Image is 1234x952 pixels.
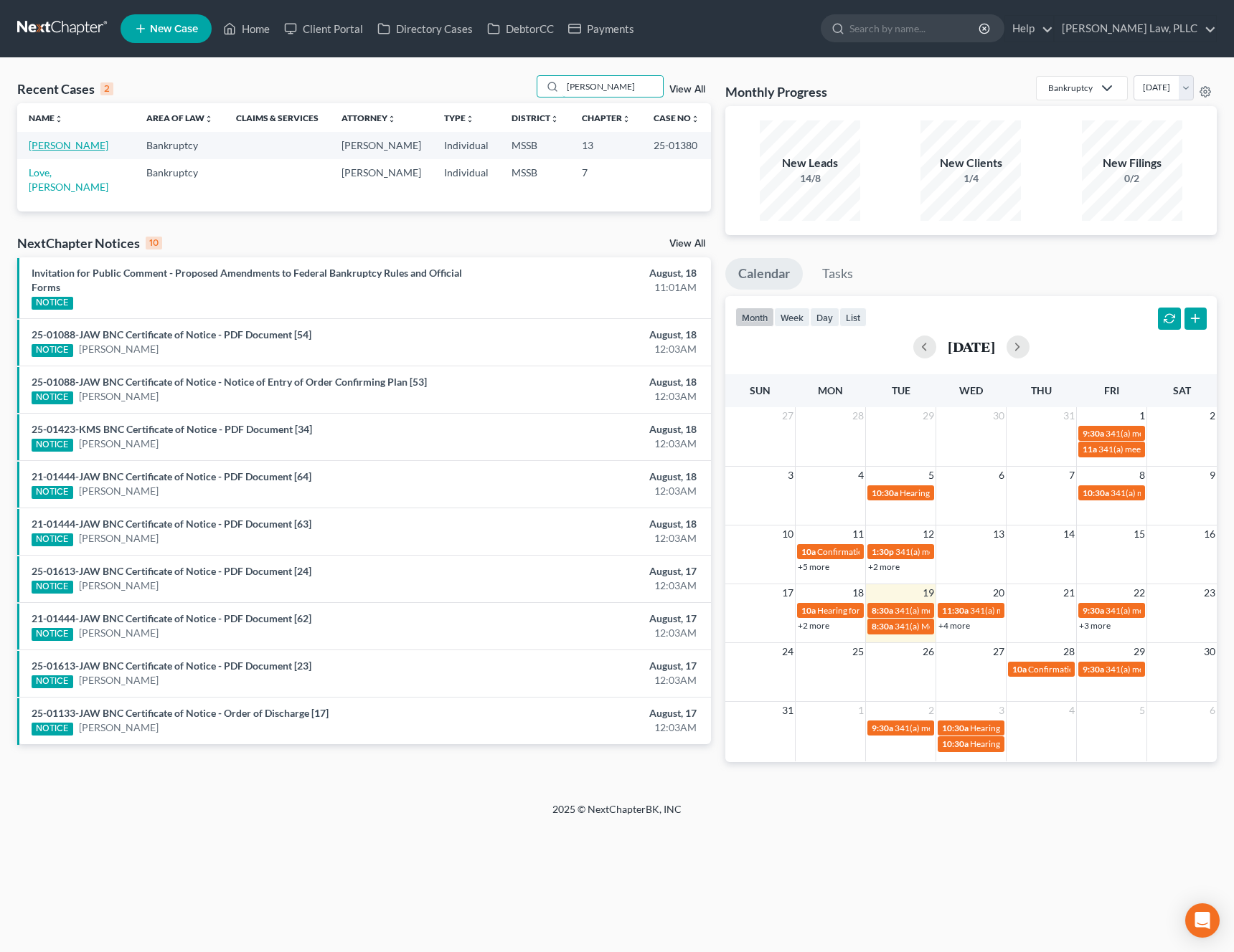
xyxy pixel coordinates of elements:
span: 6 [1208,702,1217,719]
a: [PERSON_NAME] [29,139,108,151]
a: 25-01423-KMS BNC Certificate of Notice - PDF Document [34] [32,423,312,435]
h2: [DATE] [948,339,995,354]
span: Wed [959,384,983,396]
div: 12:03AM [484,389,697,404]
span: 17 [781,584,795,601]
span: 29 [921,407,936,424]
div: 10 [146,237,162,249]
a: [PERSON_NAME] [79,484,159,498]
div: 12:03AM [484,531,697,546]
a: Help [1005,16,1053,42]
a: DebtorCC [480,16,561,42]
span: 31 [1062,407,1076,424]
div: NOTICE [32,486,73,499]
div: 11:01AM [484,280,697,295]
h3: Monthly Progress [725,83,827,100]
a: View All [669,239,705,249]
i: unfold_more [55,115,63,123]
div: NOTICE [32,581,73,594]
td: 7 [570,159,642,200]
span: Sun [750,384,771,396]
div: August, 18 [484,470,697,484]
span: 11 [851,525,865,543]
input: Search by name... [849,15,981,42]
a: Home [216,16,277,42]
div: 0/2 [1082,171,1182,186]
span: 25 [851,643,865,660]
span: 8 [1138,467,1146,484]
a: Chapterunfold_more [582,113,631,123]
span: 19 [921,584,936,601]
span: 4 [857,467,865,484]
a: Payments [561,16,641,42]
span: 9:30a [1083,605,1104,616]
span: 8:30a [872,605,893,616]
span: 9:30a [872,723,893,733]
i: unfold_more [466,115,474,123]
span: 16 [1202,525,1217,543]
span: 14 [1062,525,1076,543]
div: August, 18 [484,422,697,437]
a: Tasks [809,258,866,290]
button: list [839,308,867,327]
a: Typeunfold_more [444,113,474,123]
i: unfold_more [691,115,700,123]
span: Confirmation hearing for [PERSON_NAME] [817,546,980,557]
td: Bankruptcy [135,132,225,158]
span: 5 [927,467,936,484]
span: 10:30a [942,723,969,733]
td: Individual [433,132,500,158]
button: month [735,308,774,327]
a: Attorneyunfold_more [342,113,396,123]
a: [PERSON_NAME] [79,389,159,404]
div: August, 17 [484,659,697,673]
a: 25-01133-JAW BNC Certificate of Notice - Order of Discharge [17] [32,707,329,719]
span: Mon [818,384,843,396]
span: New Case [150,24,198,34]
span: 7 [1068,467,1076,484]
div: 2025 © NextChapterBK, INC [208,802,1026,828]
td: 25-01380 [642,132,711,158]
div: NOTICE [32,344,73,357]
div: NOTICE [32,297,73,310]
a: [PERSON_NAME] Law, PLLC [1055,16,1216,42]
span: 30 [1202,643,1217,660]
span: Confirmation hearing for [PERSON_NAME] [1028,664,1191,675]
div: 12:03AM [484,626,697,640]
span: Sat [1173,384,1191,396]
i: unfold_more [622,115,631,123]
span: 20 [992,584,1006,601]
div: New Filings [1082,155,1182,171]
a: Love, [PERSON_NAME] [29,166,108,193]
td: Individual [433,159,500,200]
span: Hearing for Shonesa Laquelle Clay [900,487,1027,498]
a: 21-01444-JAW BNC Certificate of Notice - PDF Document [63] [32,518,311,530]
a: 25-01613-JAW BNC Certificate of Notice - PDF Document [24] [32,565,311,577]
a: +5 more [798,561,829,572]
div: 12:03AM [484,579,697,593]
span: Thu [1031,384,1052,396]
a: [PERSON_NAME] [79,437,159,451]
span: 23 [1202,584,1217,601]
div: 12:03AM [484,673,697,687]
span: 11a [1083,444,1097,454]
span: 3 [997,702,1006,719]
a: 25-01088-JAW BNC Certificate of Notice - Notice of Entry of Order Confirming Plan [53] [32,376,427,388]
a: Nameunfold_more [29,113,63,123]
a: [PERSON_NAME] [79,342,159,356]
span: 341(a) meeting for [PERSON_NAME] [895,605,1033,616]
span: 10:30a [942,738,969,749]
div: NOTICE [32,675,73,688]
span: 1:30p [872,546,894,557]
div: 12:03AM [484,484,697,498]
div: NextChapter Notices [17,234,162,252]
span: 10a [801,605,816,616]
span: Hearing for [PERSON_NAME] [970,738,1082,749]
span: 9 [1208,467,1217,484]
a: Invitation for Public Comment - Proposed Amendments to Federal Bankruptcy Rules and Official Forms [32,267,462,293]
div: 12:03AM [484,437,697,451]
span: 28 [1062,643,1076,660]
span: 31 [781,702,795,719]
a: 21-01444-JAW BNC Certificate of Notice - PDF Document [64] [32,470,311,482]
div: NOTICE [32,439,73,452]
